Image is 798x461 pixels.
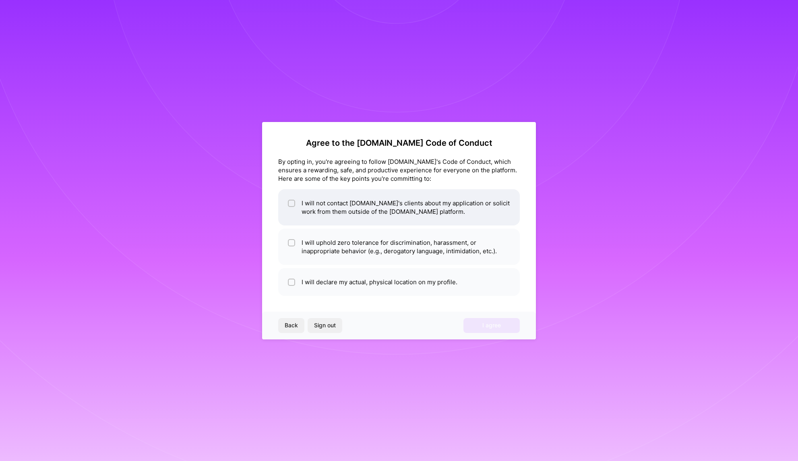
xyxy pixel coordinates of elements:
li: I will uphold zero tolerance for discrimination, harassment, or inappropriate behavior (e.g., der... [278,229,520,265]
li: I will not contact [DOMAIN_NAME]'s clients about my application or solicit work from them outside... [278,189,520,225]
div: By opting in, you're agreeing to follow [DOMAIN_NAME]'s Code of Conduct, which ensures a rewardin... [278,157,520,183]
span: Back [285,321,298,329]
button: Back [278,318,304,333]
li: I will declare my actual, physical location on my profile. [278,268,520,296]
button: Sign out [308,318,342,333]
h2: Agree to the [DOMAIN_NAME] Code of Conduct [278,138,520,148]
span: Sign out [314,321,336,329]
